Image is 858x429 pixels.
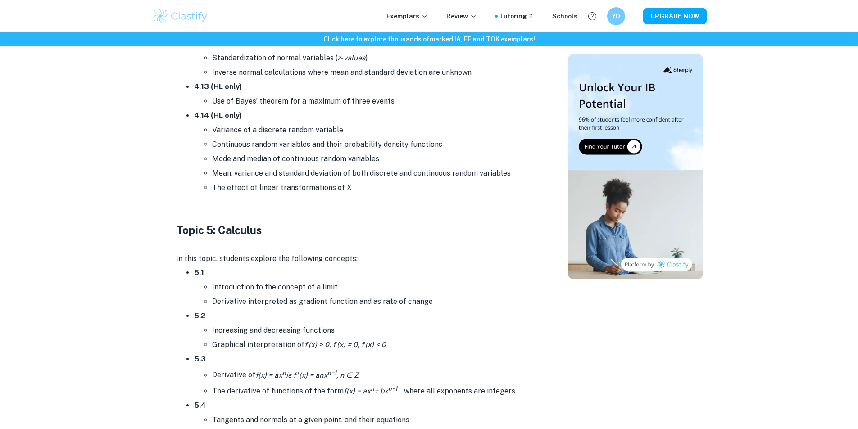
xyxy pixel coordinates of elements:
li: Increasing and decreasing functions [212,323,536,338]
h6: YD [611,11,621,21]
img: Clastify logo [152,7,209,25]
li: Graphical interpretation of [212,338,536,352]
i: f′(x) > 0, f′(x) = 0, f′(x) < 0 [304,340,386,349]
i: z- values [337,54,365,62]
sup: n−1 [327,369,336,376]
li: Continuous random variables and their probability density functions [212,137,536,152]
li: The derivative of functions of the form .. where all exponents are integers [212,383,536,398]
p: In this topic, students explore the following concepts: [176,252,536,266]
button: YD [607,7,625,25]
li: Use of Bayes’ theorem for a maximum of three events [212,94,536,108]
sup: n−1 [388,385,397,392]
p: Exemplars [386,11,428,21]
a: Schools [552,11,577,21]
strong: 4.14 (HL only) [194,111,242,120]
sup: n [282,369,286,376]
strong: 5.2 [194,312,205,320]
li: Introduction to the concept of a limit [212,280,536,294]
strong: 4.13 (HL only) [194,82,242,91]
button: UPGRADE NOW [643,8,707,24]
li: Tangents and normals at a given point, and their equations [212,413,536,427]
img: Thumbnail [568,54,703,279]
li: Variance of a discrete random variable [212,123,536,137]
li: The effect of linear transformations of X [212,181,536,195]
a: Tutoring [499,11,534,21]
strong: 4.12 [194,39,209,48]
li: Standardization of normal variables ( ) [212,51,536,65]
li: Mean, variance and standard deviation of both discrete and continuous random variables [212,166,536,181]
strong: Topic 5: Calculus [176,224,262,236]
p: Review [446,11,477,21]
li: Derivative interpreted as gradient function and as rate of change [212,294,536,309]
i: f(x) = ax is f ′(x) = anx , n ∈ Z [255,371,359,379]
h6: Click here to explore thousands of marked IA, EE and TOK exemplars ! [2,34,856,44]
strong: 5.1 [194,268,204,277]
i: f(x) = ax + bx . [344,387,399,395]
strong: 5.3 [194,355,206,363]
li: Inverse normal calculations where mean and standard deviation are unknown [212,65,536,80]
button: Help and Feedback [585,9,600,24]
li: Mode and median of continuous random variables [212,152,536,166]
sup: n [371,385,374,392]
strong: 5.4 [194,401,206,410]
li: Derivative of [212,366,536,382]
